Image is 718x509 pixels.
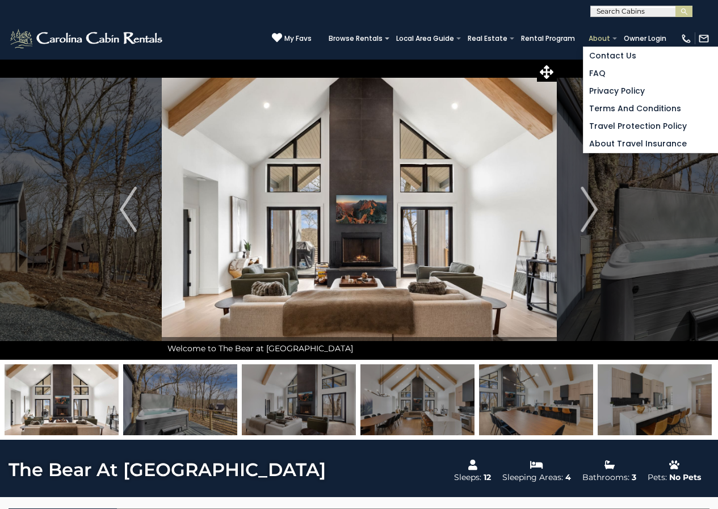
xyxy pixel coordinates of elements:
[95,59,161,360] button: Previous
[583,31,616,47] a: About
[581,187,598,232] img: arrow
[462,31,513,47] a: Real Estate
[360,364,475,435] img: 166099336
[323,31,388,47] a: Browse Rentals
[5,364,119,435] img: 166099329
[9,27,166,50] img: White-1-2.png
[479,364,593,435] img: 166099335
[120,187,137,232] img: arrow
[681,33,692,44] img: phone-regular-white.png
[598,364,712,435] img: 166099337
[556,59,623,360] button: Next
[272,32,312,44] a: My Favs
[391,31,460,47] a: Local Area Guide
[242,364,356,435] img: 166099331
[618,31,672,47] a: Owner Login
[698,33,709,44] img: mail-regular-white.png
[123,364,237,435] img: 166099354
[162,337,557,360] div: Welcome to The Bear at [GEOGRAPHIC_DATA]
[284,33,312,44] span: My Favs
[515,31,581,47] a: Rental Program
